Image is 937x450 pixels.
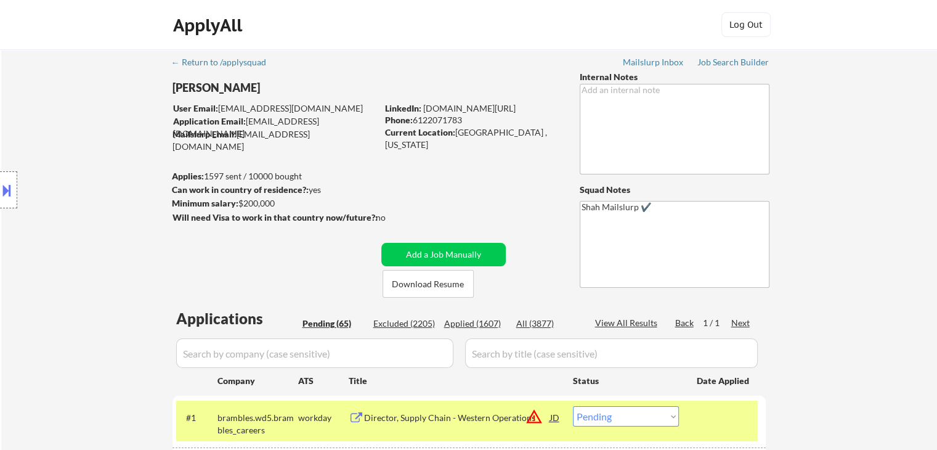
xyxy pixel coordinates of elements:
div: Title [349,375,561,387]
a: ← Return to /applysquad [171,57,278,70]
a: [DOMAIN_NAME][URL] [423,103,516,113]
strong: Phone: [385,115,413,125]
div: Date Applied [697,375,751,387]
div: brambles.wd5.brambles_careers [217,412,298,436]
strong: LinkedIn: [385,103,421,113]
div: #1 [186,412,208,424]
div: Excluded (2205) [373,317,435,330]
div: JD [549,406,561,428]
a: Mailslurp Inbox [623,57,684,70]
div: ← Return to /applysquad [171,58,278,67]
div: [PERSON_NAME] [172,80,426,96]
strong: Can work in country of residence?: [172,184,309,195]
div: Applied (1607) [444,317,506,330]
div: [EMAIL_ADDRESS][DOMAIN_NAME] [173,102,377,115]
strong: Will need Visa to work in that country now/future?: [172,212,378,223]
div: [EMAIL_ADDRESS][DOMAIN_NAME] [173,115,377,139]
div: yes [172,184,373,196]
div: 1 / 1 [703,317,731,329]
div: Pending (65) [302,317,364,330]
div: [EMAIL_ADDRESS][DOMAIN_NAME] [172,128,377,152]
div: Next [731,317,751,329]
div: ATS [298,375,349,387]
button: warning_amber [525,408,543,425]
div: $200,000 [172,197,377,210]
div: no [376,211,411,224]
div: ApplyAll [173,15,246,36]
div: Job Search Builder [697,58,769,67]
input: Search by title (case sensitive) [465,338,758,368]
strong: Current Location: [385,127,455,137]
div: Squad Notes [580,184,769,196]
div: View All Results [595,317,661,329]
div: [GEOGRAPHIC_DATA] , [US_STATE] [385,126,559,150]
input: Search by company (case sensitive) [176,338,453,368]
div: 1597 sent / 10000 bought [172,170,377,182]
div: Internal Notes [580,71,769,83]
div: Status [573,369,679,391]
div: 6122071783 [385,114,559,126]
div: Mailslurp Inbox [623,58,684,67]
div: Back [675,317,695,329]
button: Log Out [721,12,771,37]
button: Download Resume [383,270,474,298]
div: Applications [176,311,298,326]
div: Director, Supply Chain - Western Operations [364,412,550,424]
div: workday [298,412,349,424]
div: All (3877) [516,317,578,330]
a: Job Search Builder [697,57,769,70]
button: Add a Job Manually [381,243,506,266]
div: Company [217,375,298,387]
